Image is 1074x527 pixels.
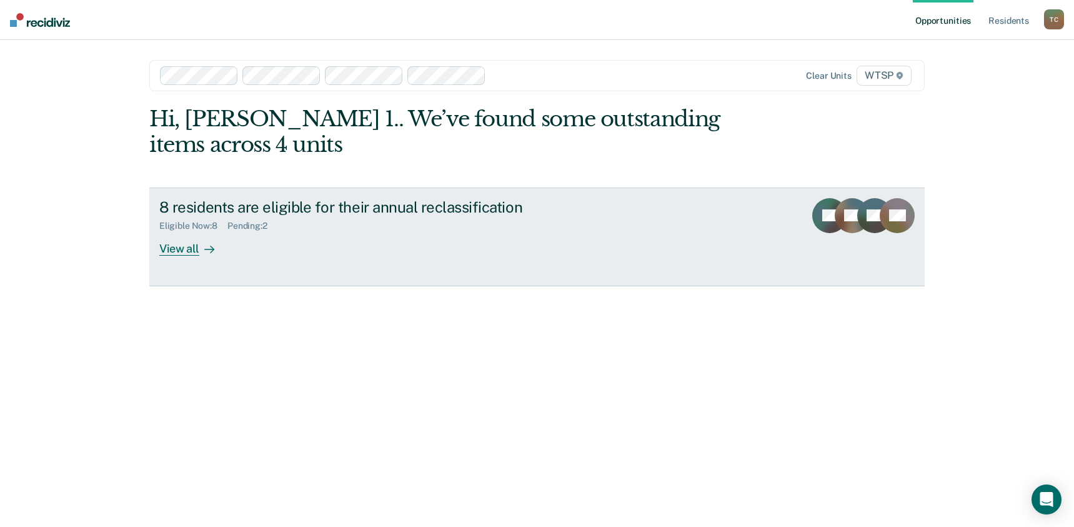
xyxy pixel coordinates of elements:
div: 8 residents are eligible for their annual reclassification [159,198,598,216]
div: Eligible Now : 8 [159,221,227,231]
div: Open Intercom Messenger [1032,484,1062,514]
div: T C [1044,9,1064,29]
div: Clear units [806,71,852,81]
div: Hi, [PERSON_NAME] 1.. We’ve found some outstanding items across 4 units [149,106,770,158]
a: 8 residents are eligible for their annual reclassificationEligible Now:8Pending:2View all [149,188,925,286]
div: Pending : 2 [227,221,277,231]
div: View all [159,231,229,256]
span: WTSP [857,66,912,86]
button: TC [1044,9,1064,29]
img: Recidiviz [10,13,70,27]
